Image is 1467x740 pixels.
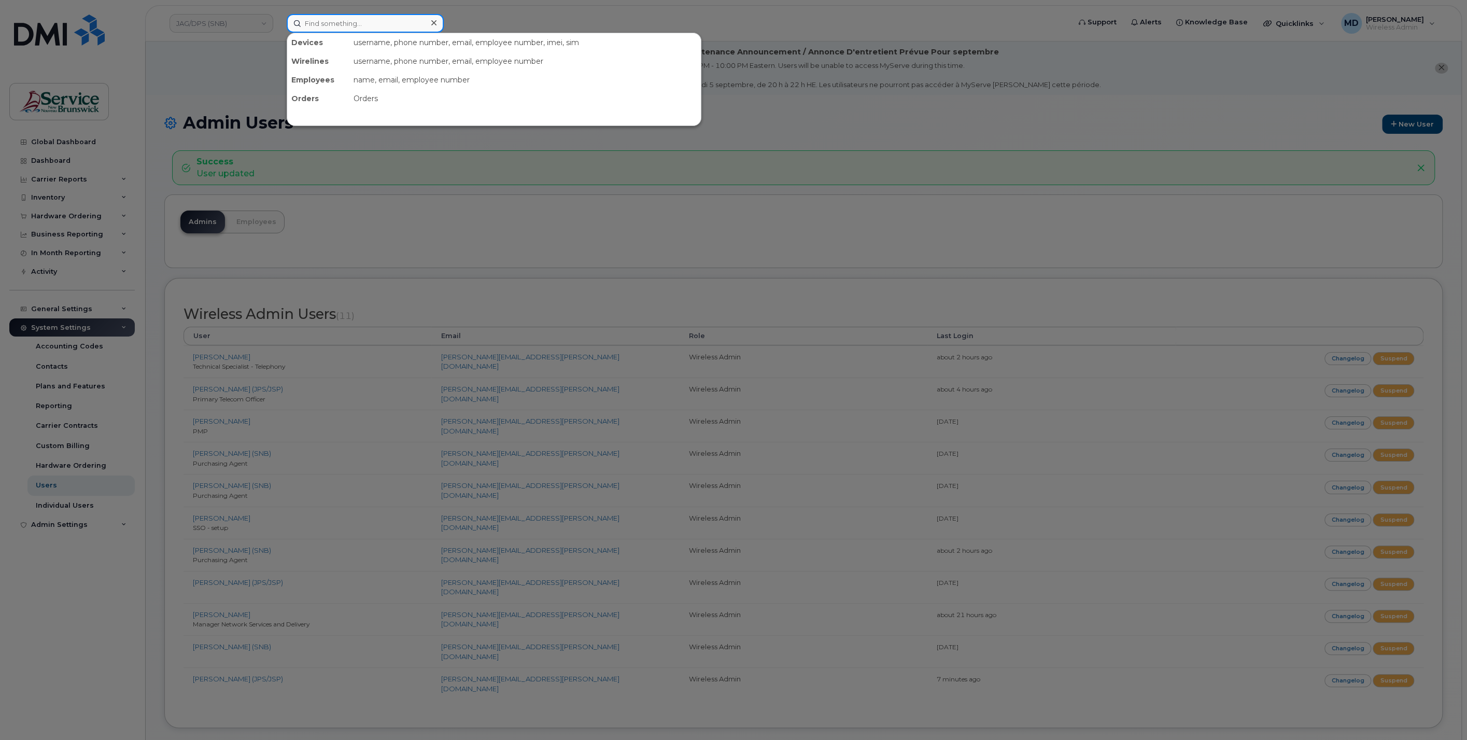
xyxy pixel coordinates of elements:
div: username, phone number, email, employee number [349,52,701,71]
div: Orders [287,89,349,108]
div: Wirelines [287,52,349,71]
div: Devices [287,33,349,52]
div: username, phone number, email, employee number, imei, sim [349,33,701,52]
div: name, email, employee number [349,71,701,89]
div: Employees [287,71,349,89]
div: Orders [349,89,701,108]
